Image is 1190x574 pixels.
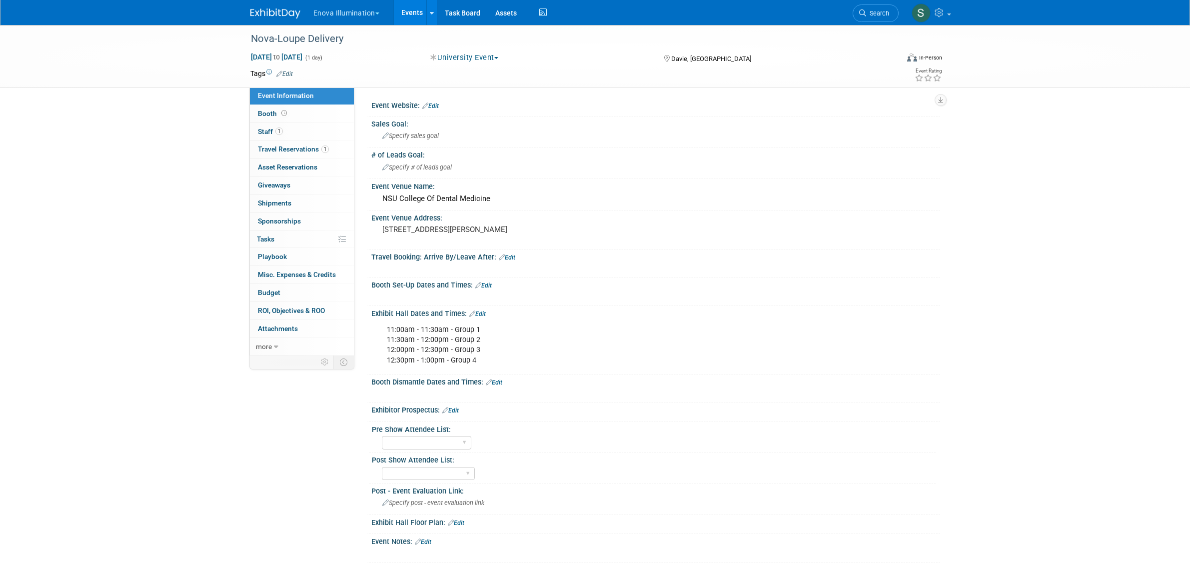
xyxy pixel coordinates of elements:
[333,355,354,368] td: Toggle Event Tabs
[258,252,287,260] span: Playbook
[415,538,431,545] a: Edit
[250,230,354,248] a: Tasks
[250,123,354,140] a: Staff1
[258,324,298,332] span: Attachments
[442,407,459,414] a: Edit
[250,87,354,104] a: Event Information
[448,519,464,526] a: Edit
[276,70,293,77] a: Edit
[915,68,942,73] div: Event Rating
[371,98,940,111] div: Event Website:
[279,109,289,117] span: Booth not reserved yet
[382,499,484,506] span: Specify post - event evaluation link
[250,248,354,265] a: Playbook
[250,320,354,337] a: Attachments
[853,4,899,22] a: Search
[382,163,452,171] span: Specify # of leads goal
[258,288,280,296] span: Budget
[258,91,314,99] span: Event Information
[321,145,329,153] span: 1
[258,306,325,314] span: ROI, Objectives & ROO
[250,176,354,194] a: Giveaways
[247,30,884,48] div: Nova-Loupe Delivery
[486,379,502,386] a: Edit
[371,306,940,319] div: Exhibit Hall Dates and Times:
[469,310,486,317] a: Edit
[380,320,830,370] div: 11:00am - 11:30am - Group 1 11:30am - 12:00pm - Group 2 12:00pm - 12:30pm - Group 3 12:30pm - 1:0...
[371,534,940,547] div: Event Notes:
[371,249,940,262] div: Travel Booking: Arrive By/Leave After:
[258,145,329,153] span: Travel Reservations
[422,102,439,109] a: Edit
[304,54,322,61] span: (1 day)
[379,191,933,206] div: NSU College Of Dental Medicine
[250,105,354,122] a: Booth
[250,8,300,18] img: ExhibitDay
[371,116,940,129] div: Sales Goal:
[250,140,354,158] a: Travel Reservations1
[250,302,354,319] a: ROI, Objectives & ROO
[257,235,274,243] span: Tasks
[912,3,931,22] img: Scott Green
[371,483,940,496] div: Post - Event Evaluation Link:
[250,68,293,78] td: Tags
[371,515,940,528] div: Exhibit Hall Floor Plan:
[256,342,272,350] span: more
[250,158,354,176] a: Asset Reservations
[371,277,940,290] div: Booth Set-Up Dates and Times:
[250,194,354,212] a: Shipments
[250,284,354,301] a: Budget
[866,9,889,17] span: Search
[382,225,597,234] pre: [STREET_ADDRESS][PERSON_NAME]
[258,181,290,189] span: Giveaways
[907,53,917,61] img: Format-Inperson.png
[372,422,936,434] div: Pre Show Attendee List:
[275,127,283,135] span: 1
[671,55,751,62] span: Davie, [GEOGRAPHIC_DATA]
[250,52,303,61] span: [DATE] [DATE]
[371,402,940,415] div: Exhibitor Prospectus:
[250,212,354,230] a: Sponsorships
[840,52,943,67] div: Event Format
[371,374,940,387] div: Booth Dismantle Dates and Times:
[427,52,502,63] button: University Event
[371,147,940,160] div: # of Leads Goal:
[258,163,317,171] span: Asset Reservations
[475,282,492,289] a: Edit
[382,132,439,139] span: Specify sales goal
[250,338,354,355] a: more
[499,254,515,261] a: Edit
[258,199,291,207] span: Shipments
[258,127,283,135] span: Staff
[371,210,940,223] div: Event Venue Address:
[258,270,336,278] span: Misc. Expenses & Credits
[371,179,940,191] div: Event Venue Name:
[250,266,354,283] a: Misc. Expenses & Credits
[316,355,334,368] td: Personalize Event Tab Strip
[919,54,942,61] div: In-Person
[258,109,289,117] span: Booth
[258,217,301,225] span: Sponsorships
[272,53,281,61] span: to
[372,452,936,465] div: Post Show Attendee List:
